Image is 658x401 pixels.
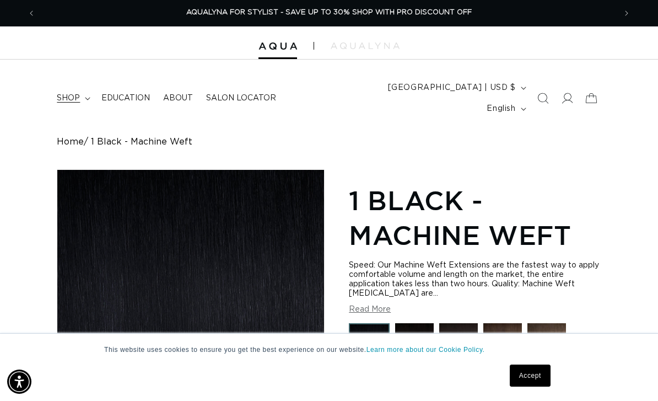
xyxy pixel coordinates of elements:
button: Next announcement [614,3,639,24]
button: [GEOGRAPHIC_DATA] | USD $ [381,77,531,98]
img: 2 Dark Brown - Machine Weft [483,323,522,362]
a: 1N Natural Black - Machine Weft [395,323,434,370]
button: Read More [349,305,391,314]
a: Education [95,87,157,110]
div: Speed: Our Machine Weft Extensions are the fastest way to apply comfortable volume and length on ... [349,261,601,298]
span: English [487,103,515,115]
img: 1 Black - Machine Weft [349,323,390,364]
summary: Search [531,86,555,110]
a: 1 Black - Machine Weft [349,323,390,370]
a: Salon Locator [199,87,283,110]
h1: 1 Black - Machine Weft [349,183,601,252]
span: About [163,93,193,103]
summary: shop [50,87,95,110]
button: English [480,98,530,119]
img: aqualyna.com [331,42,400,49]
a: 2 Dark Brown - Machine Weft [483,323,522,370]
nav: breadcrumbs [57,137,601,147]
div: Accessibility Menu [7,370,31,394]
span: [GEOGRAPHIC_DATA] | USD $ [388,82,516,94]
a: Learn more about our Cookie Policy. [366,346,485,354]
a: 4AB Medium Ash Brown - Machine Weft [527,323,566,370]
img: 4AB Medium Ash Brown - Machine Weft [527,323,566,362]
p: This website uses cookies to ensure you get the best experience on our website. [104,345,554,355]
img: 1B Soft Black - Machine Weft [439,323,478,362]
span: 1 Black - Machine Weft [91,137,192,147]
span: shop [57,93,80,103]
a: 1B Soft Black - Machine Weft [439,323,478,370]
a: About [157,87,199,110]
button: Previous announcement [19,3,44,24]
a: Accept [510,365,551,387]
img: Aqua Hair Extensions [258,42,297,50]
span: AQUALYNA FOR STYLIST - SAVE UP TO 30% SHOP WITH PRO DISCOUNT OFF [186,9,472,16]
iframe: Chat Widget [603,348,658,401]
img: 1N Natural Black - Machine Weft [395,323,434,362]
a: Home [57,137,84,147]
span: Education [101,93,150,103]
span: Salon Locator [206,93,276,103]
